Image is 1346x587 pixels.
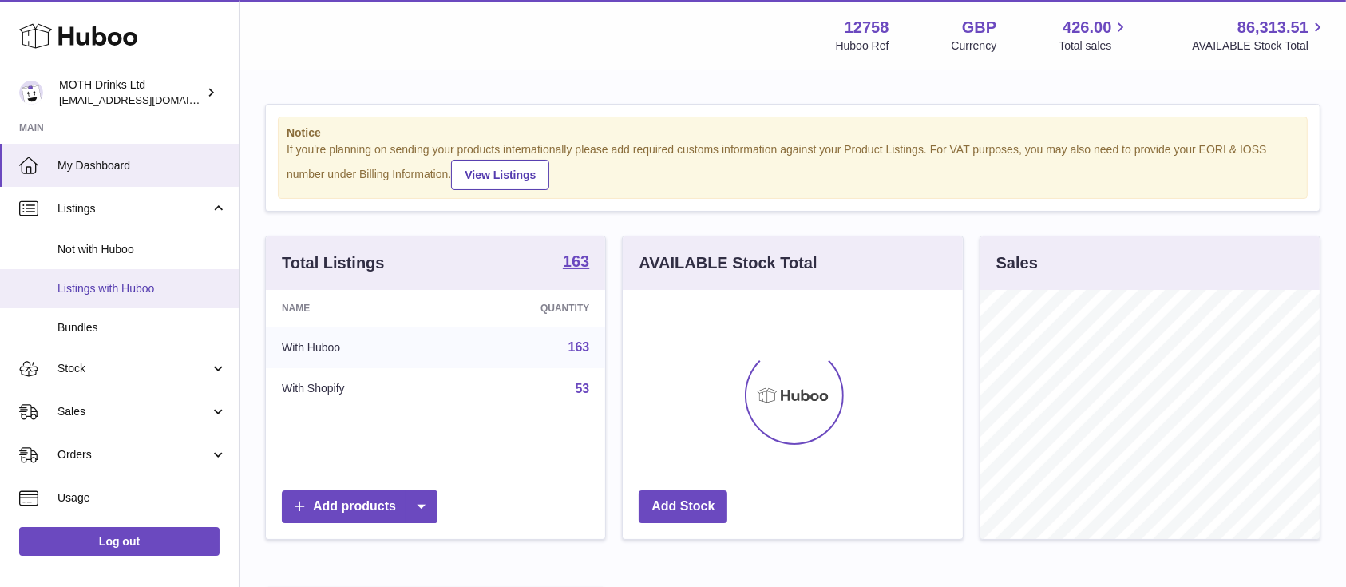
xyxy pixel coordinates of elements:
[1063,17,1111,38] span: 426.00
[57,447,210,462] span: Orders
[836,38,889,54] div: Huboo Ref
[19,527,220,556] a: Log out
[57,281,227,296] span: Listings with Huboo
[287,142,1299,190] div: If you're planning on sending your products internationally please add required customs informati...
[952,38,997,54] div: Currency
[19,81,43,105] img: internalAdmin-12758@internal.huboo.com
[57,320,227,335] span: Bundles
[57,404,210,419] span: Sales
[59,93,235,106] span: [EMAIL_ADDRESS][DOMAIN_NAME]
[1059,17,1130,54] a: 426.00 Total sales
[449,290,605,327] th: Quantity
[287,125,1299,141] strong: Notice
[639,252,817,274] h3: AVAILABLE Stock Total
[59,77,203,108] div: MOTH Drinks Ltd
[962,17,996,38] strong: GBP
[576,382,590,395] a: 53
[451,160,549,190] a: View Listings
[1192,38,1327,54] span: AVAILABLE Stock Total
[57,242,227,257] span: Not with Huboo
[1192,17,1327,54] a: 86,313.51 AVAILABLE Stock Total
[282,252,385,274] h3: Total Listings
[266,290,449,327] th: Name
[845,17,889,38] strong: 12758
[282,490,437,523] a: Add products
[266,327,449,368] td: With Huboo
[57,361,210,376] span: Stock
[57,490,227,506] span: Usage
[57,201,210,216] span: Listings
[639,490,727,523] a: Add Stock
[563,253,589,269] strong: 163
[568,340,590,354] a: 163
[996,252,1038,274] h3: Sales
[266,368,449,410] td: With Shopify
[563,253,589,272] a: 163
[1059,38,1130,54] span: Total sales
[57,158,227,173] span: My Dashboard
[1237,17,1308,38] span: 86,313.51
